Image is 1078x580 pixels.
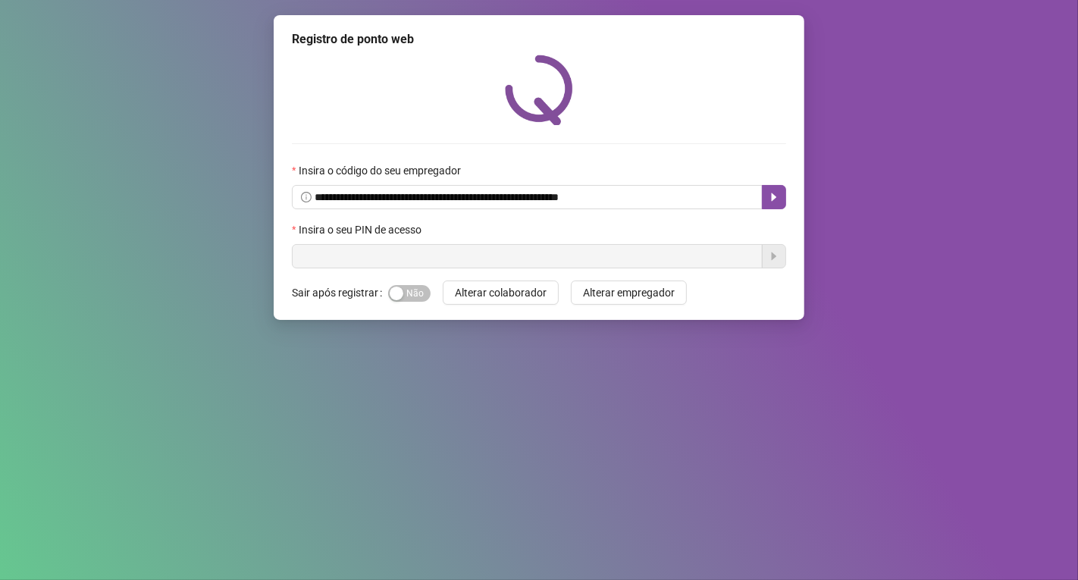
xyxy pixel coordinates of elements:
span: Alterar colaborador [455,284,547,301]
span: caret-right [768,191,780,203]
label: Insira o código do seu empregador [292,162,471,179]
span: info-circle [301,192,312,202]
button: Alterar colaborador [443,281,559,305]
label: Sair após registrar [292,281,388,305]
button: Alterar empregador [571,281,687,305]
span: Alterar empregador [583,284,675,301]
div: Registro de ponto web [292,30,786,49]
img: QRPoint [505,55,573,125]
label: Insira o seu PIN de acesso [292,221,431,238]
